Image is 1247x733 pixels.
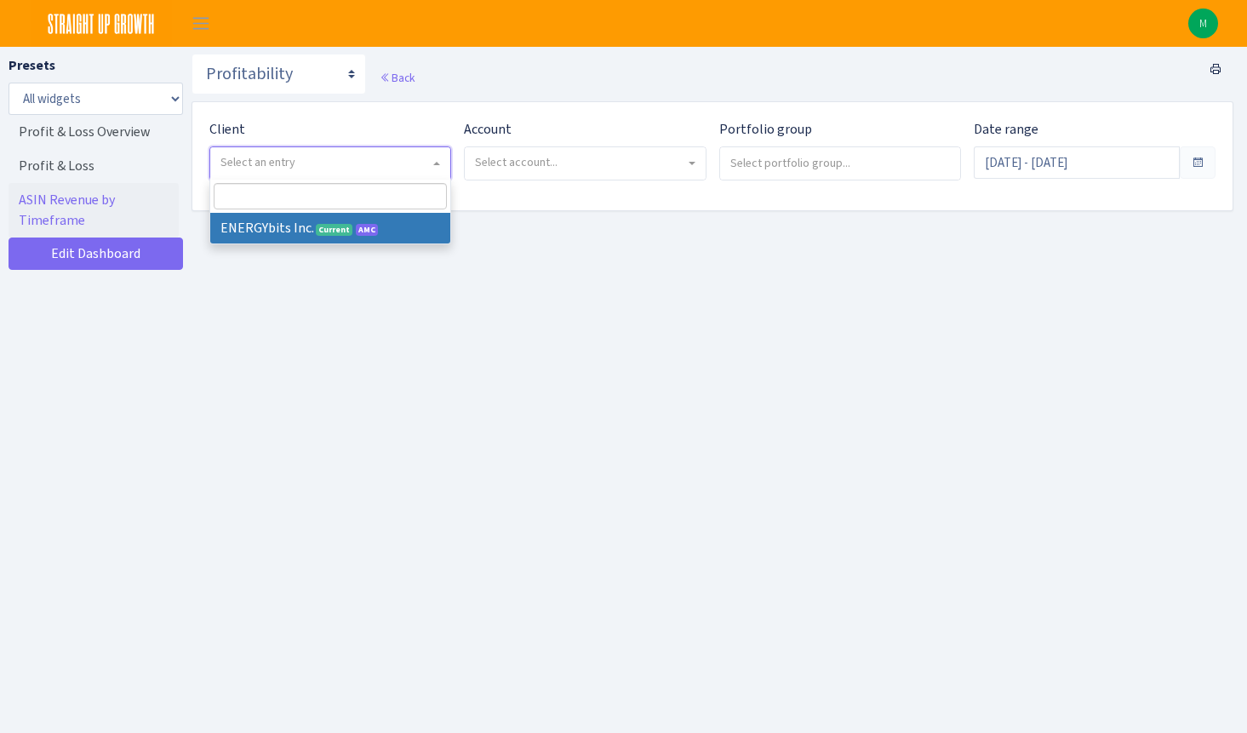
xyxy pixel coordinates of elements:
[9,115,179,149] a: Profit & Loss Overview
[356,224,378,236] span: AMC
[180,9,222,37] button: Toggle navigation
[475,154,558,170] span: Select account...
[1188,9,1218,38] img: Michael Sette
[210,213,450,243] li: ENERGYbits Inc.
[9,238,183,270] a: Edit Dashboard
[380,70,415,85] a: Back
[9,149,179,183] a: Profit & Loss
[1188,9,1218,38] a: M
[9,183,179,238] a: ASIN Revenue by Timeframe
[316,224,352,236] span: Current
[220,154,295,170] span: Select an entry
[719,119,812,140] label: Portfolio group
[209,119,245,140] label: Client
[464,119,512,140] label: Account
[720,147,960,178] input: Select portfolio group...
[9,55,55,76] label: Presets
[974,119,1038,140] label: Date range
